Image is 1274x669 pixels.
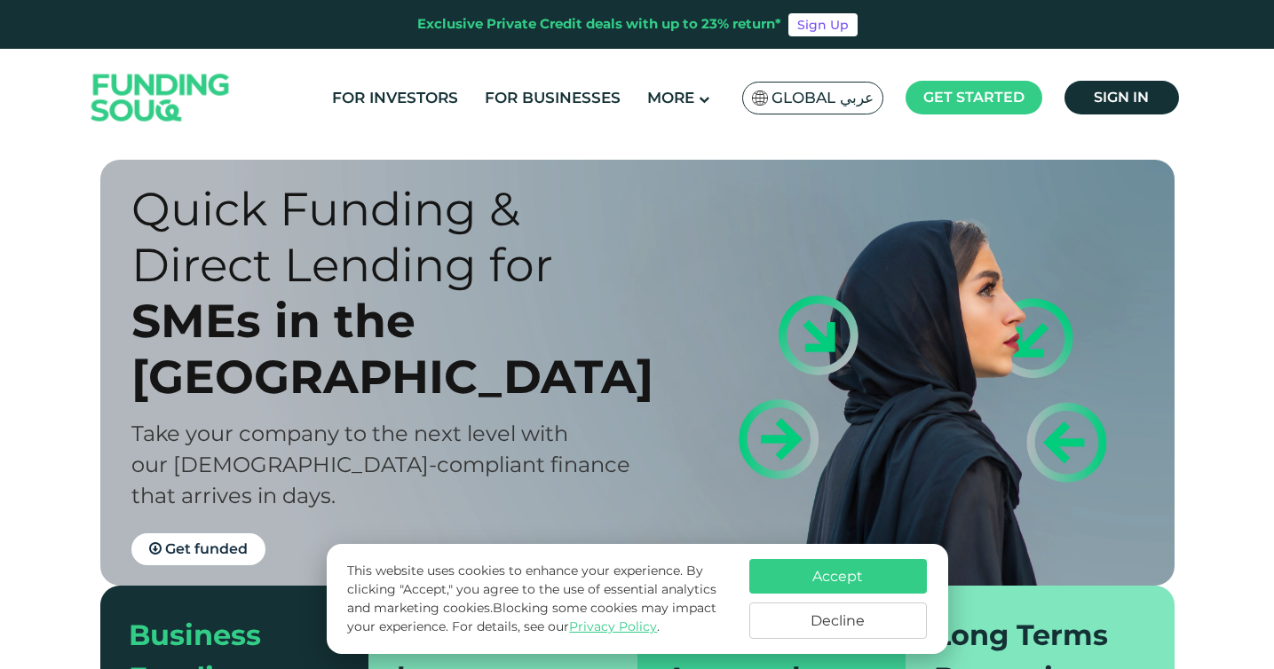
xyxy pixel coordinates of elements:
span: Get started [923,89,1025,106]
a: For Businesses [480,83,625,113]
span: Take your company to the next level with our [DEMOGRAPHIC_DATA]-compliant finance that arrives in... [131,421,630,508]
button: Accept [749,559,927,594]
button: Decline [749,602,927,639]
span: For details, see our . [452,618,660,634]
img: Logo [74,53,248,143]
div: SMEs in the [GEOGRAPHIC_DATA] [131,293,669,405]
a: Get funded [131,533,265,565]
span: Sign in [1094,89,1149,106]
a: Privacy Policy [569,618,657,634]
div: Exclusive Private Credit deals with up to 23% return* [417,14,781,35]
p: This website uses cookies to enhance your experience. By clicking "Accept," you agree to the use ... [347,562,731,636]
span: More [647,89,694,106]
div: Quick Funding & Direct Lending for [131,181,669,293]
a: Sign in [1064,81,1179,114]
span: Get funded [165,540,248,557]
span: Blocking some cookies may impact your experience. [347,600,716,634]
a: For Investors [328,83,463,113]
span: Global عربي [772,88,874,108]
a: Sign Up [788,13,858,36]
img: SA Flag [752,91,768,106]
